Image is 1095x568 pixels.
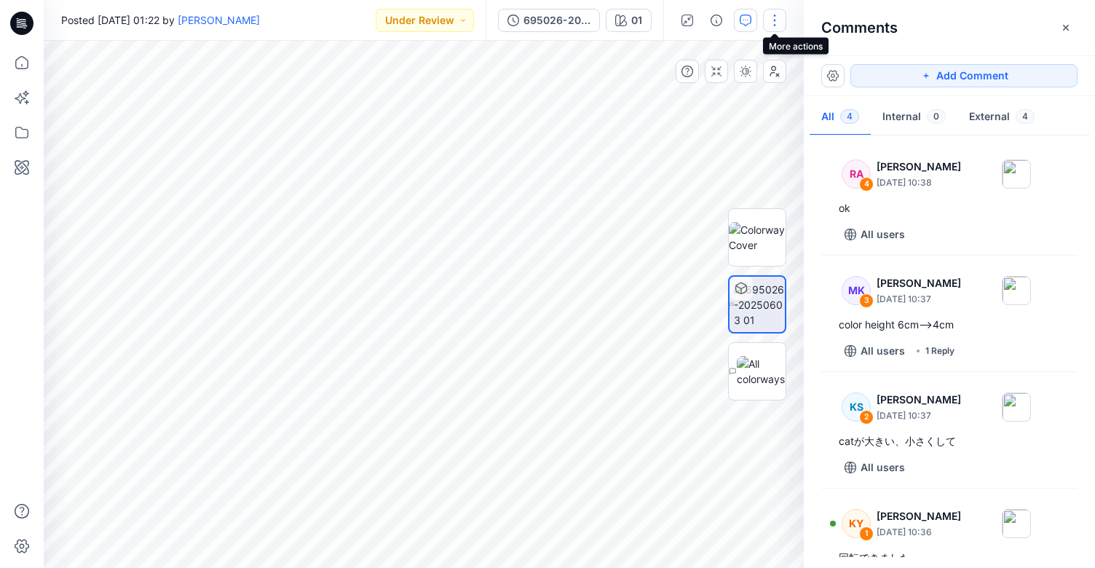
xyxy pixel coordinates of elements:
button: All users [839,223,911,246]
p: All users [861,459,905,476]
p: [PERSON_NAME] [877,391,961,409]
button: All [810,99,871,136]
p: [DATE] 10:38 [877,175,961,190]
div: 695026-20250603 [523,12,590,28]
button: 01 [606,9,652,32]
div: 2 [859,410,874,425]
span: Posted [DATE] 01:22 by [61,12,260,28]
p: [PERSON_NAME] [877,158,961,175]
div: 01 [631,12,642,28]
div: 1 Reply [925,344,954,358]
p: [PERSON_NAME] [877,275,961,292]
span: 4 [1016,109,1035,124]
p: All users [861,226,905,243]
button: All users [839,339,911,363]
p: All users [861,342,905,360]
a: [PERSON_NAME] [178,14,260,26]
div: 1 [859,526,874,541]
h2: Comments [821,19,898,36]
div: color height 6cm-->4cm [839,316,1060,334]
div: 4 [859,177,874,192]
button: All users [839,456,911,479]
div: catが大きい、小さくして [839,433,1060,450]
p: [DATE] 10:37 [877,292,961,307]
p: [DATE] 10:36 [877,525,961,540]
img: All colorways [737,356,786,387]
div: KS [842,393,871,422]
button: Internal [871,99,957,136]
img: 695026-20250603 01 [734,282,785,328]
div: 3 [859,293,874,308]
div: 回転できました [839,549,1060,567]
div: ok [839,200,1060,217]
span: 0 [927,109,946,124]
p: [DATE] 10:37 [877,409,961,423]
button: Details [705,9,728,32]
button: 695026-20250603 [498,9,600,32]
img: Colorway Cover [729,222,786,253]
button: External [957,99,1046,136]
div: MK [842,276,871,305]
p: [PERSON_NAME] [877,508,961,525]
div: RA [842,159,871,189]
div: KY [842,509,871,538]
button: Add Comment [850,64,1078,87]
span: 4 [840,109,859,124]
